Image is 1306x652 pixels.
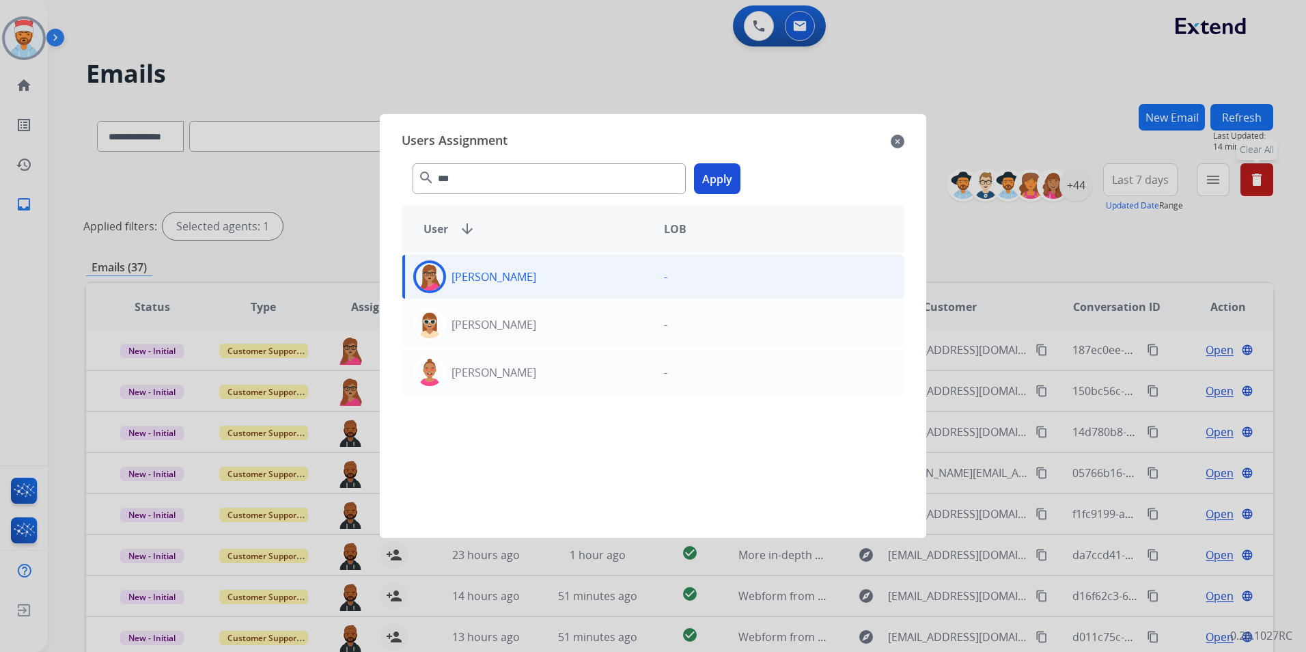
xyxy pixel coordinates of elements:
p: [PERSON_NAME] [451,364,536,381]
p: [PERSON_NAME] [451,269,536,285]
mat-icon: search [418,169,434,186]
div: User [413,221,653,237]
p: [PERSON_NAME] [451,316,536,333]
mat-icon: close [891,133,904,150]
mat-icon: arrow_downward [459,221,475,237]
span: Users Assignment [402,131,508,152]
p: - [664,316,667,333]
span: LOB [664,221,686,237]
p: - [664,269,667,285]
p: - [664,364,667,381]
button: Apply [694,163,740,194]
